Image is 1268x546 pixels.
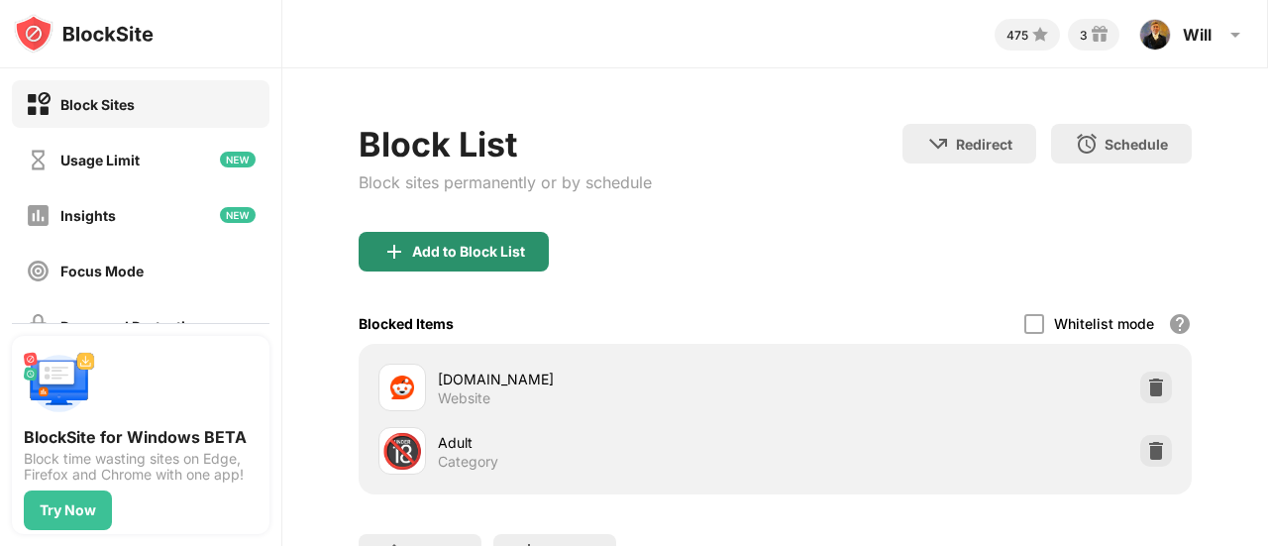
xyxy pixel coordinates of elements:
[60,263,144,279] div: Focus Mode
[438,389,490,407] div: Website
[1080,28,1088,43] div: 3
[24,427,258,447] div: BlockSite for Windows BETA
[956,136,1012,153] div: Redirect
[438,369,776,389] div: [DOMAIN_NAME]
[359,172,652,192] div: Block sites permanently or by schedule
[60,318,203,335] div: Password Protection
[60,96,135,113] div: Block Sites
[412,244,525,260] div: Add to Block List
[359,124,652,164] div: Block List
[1006,28,1028,43] div: 475
[26,92,51,117] img: block-on.svg
[14,14,154,54] img: logo-blocksite.svg
[438,432,776,453] div: Adult
[60,207,116,224] div: Insights
[438,453,498,471] div: Category
[1028,23,1052,47] img: points-small.svg
[1105,136,1168,153] div: Schedule
[24,451,258,483] div: Block time wasting sites on Edge, Firefox and Chrome with one app!
[1183,25,1212,45] div: Will
[1088,23,1111,47] img: reward-small.svg
[390,376,414,399] img: favicons
[220,207,256,223] img: new-icon.svg
[359,315,454,332] div: Blocked Items
[60,152,140,168] div: Usage Limit
[40,502,96,518] div: Try Now
[1139,19,1171,51] img: ACg8ocK6XtulnyBe4EAx59nAoCbcsQPqC3zFTUQDL4USTo2yLaU=s96-c
[381,431,423,472] div: 🔞
[26,148,51,172] img: time-usage-off.svg
[24,348,95,419] img: push-desktop.svg
[26,314,51,339] img: password-protection-off.svg
[26,259,51,283] img: focus-off.svg
[1054,315,1154,332] div: Whitelist mode
[26,203,51,228] img: insights-off.svg
[220,152,256,167] img: new-icon.svg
